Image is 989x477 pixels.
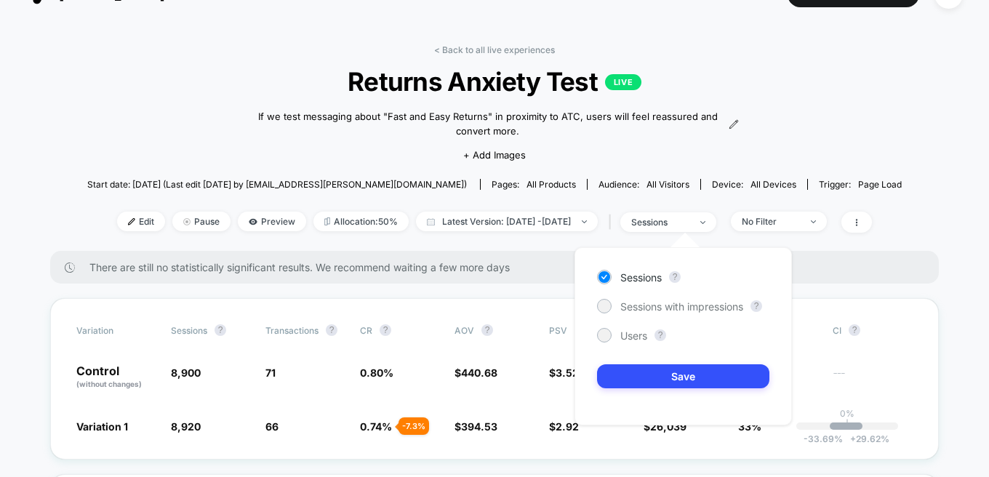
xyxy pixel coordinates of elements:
span: All Visitors [646,179,689,190]
span: 66 [265,420,279,433]
button: ? [654,329,666,341]
span: all products [526,179,576,190]
span: -33.69 % [804,433,843,444]
div: sessions [631,217,689,228]
span: 29.62 % [843,433,889,444]
span: Variation [76,324,156,336]
img: rebalance [324,217,330,225]
span: (without changes) [76,380,142,388]
span: + Add Images [463,149,526,161]
button: ? [215,324,226,336]
span: Returns Anxiety Test [128,66,861,97]
span: If we test messaging about "Fast and Easy Returns" in proximity to ATC, users will feel reassured... [250,110,725,138]
span: CR [360,325,372,336]
img: end [183,218,191,225]
button: Save [597,364,769,388]
span: --- [833,369,913,390]
span: 2.92 [556,420,579,433]
span: Pause [172,212,231,231]
span: Edit [117,212,165,231]
span: Latest Version: [DATE] - [DATE] [416,212,598,231]
span: $ [455,366,497,379]
span: $ [549,420,579,433]
div: No Filter [742,216,800,227]
span: Users [620,329,647,342]
span: Sessions [620,271,662,284]
span: 8,920 [171,420,201,433]
img: calendar [427,218,435,225]
span: 71 [265,366,276,379]
button: ? [380,324,391,336]
span: Start date: [DATE] (Last edit [DATE] by [EMAIL_ADDRESS][PERSON_NAME][DOMAIN_NAME]) [87,179,467,190]
p: Control [76,365,156,390]
span: all devices [750,179,796,190]
p: 0% [840,408,854,419]
span: | [605,212,620,233]
span: + [850,433,856,444]
img: end [811,220,816,223]
p: | [846,419,849,430]
span: Sessions with impressions [620,300,743,313]
span: Device: [700,179,807,190]
span: There are still no statistically significant results. We recommend waiting a few more days [89,261,910,273]
span: $ [549,366,579,379]
span: AOV [455,325,474,336]
span: 3.52 [556,366,579,379]
button: ? [481,324,493,336]
button: ? [849,324,860,336]
button: ? [669,271,681,283]
img: edit [128,218,135,225]
span: Sessions [171,325,207,336]
a: < Back to all live experiences [434,44,555,55]
span: $ [455,420,497,433]
button: ? [750,300,762,312]
span: 394.53 [461,420,497,433]
span: Preview [238,212,306,231]
span: 0.80 % [360,366,393,379]
span: Page Load [858,179,902,190]
span: CI [833,324,913,336]
span: Allocation: 50% [313,212,409,231]
button: ? [326,324,337,336]
img: end [700,221,705,224]
span: 440.68 [461,366,497,379]
span: Transactions [265,325,319,336]
div: Audience: [598,179,689,190]
p: LIVE [605,74,641,90]
span: 8,900 [171,366,201,379]
span: 0.74 % [360,420,392,433]
div: Pages: [492,179,576,190]
span: PSV [549,325,567,336]
div: - 7.3 % [399,417,429,435]
div: Trigger: [819,179,902,190]
span: Variation 1 [76,420,128,433]
img: end [582,220,587,223]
